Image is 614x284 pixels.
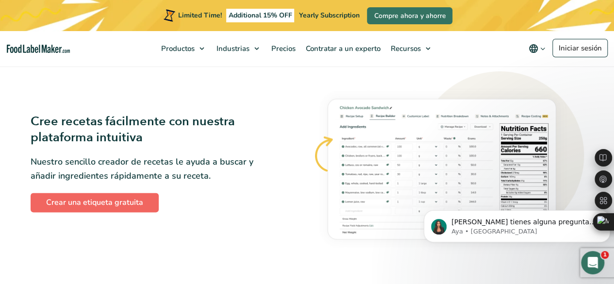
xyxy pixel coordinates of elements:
[158,44,196,53] span: Productos
[156,31,209,66] a: Productos
[31,114,270,146] h3: Cree recetas fácilmente con nuestra plataforma intuitiva
[552,39,608,57] a: Iniciar sesión
[214,44,250,53] span: Industrias
[178,11,222,20] span: Limited Time!
[31,155,270,183] p: Nuestro sencillo creador de recetas le ayuda a buscar y añadir ingredientes rápidamente a su receta.
[420,190,614,258] iframe: Intercom notifications mensaje
[388,44,422,53] span: Recursos
[601,251,609,259] span: 1
[266,31,299,66] a: Precios
[268,44,297,53] span: Precios
[581,251,604,274] iframe: Intercom live chat
[367,7,452,24] a: Compre ahora y ahorre
[386,31,435,66] a: Recursos
[226,9,295,22] span: Additional 15% OFF
[301,31,383,66] a: Contratar a un experto
[303,44,382,53] span: Contratar a un experto
[31,193,159,212] a: Crear una etiqueta gratuita
[212,31,264,66] a: Industrias
[299,11,359,20] span: Yearly Subscription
